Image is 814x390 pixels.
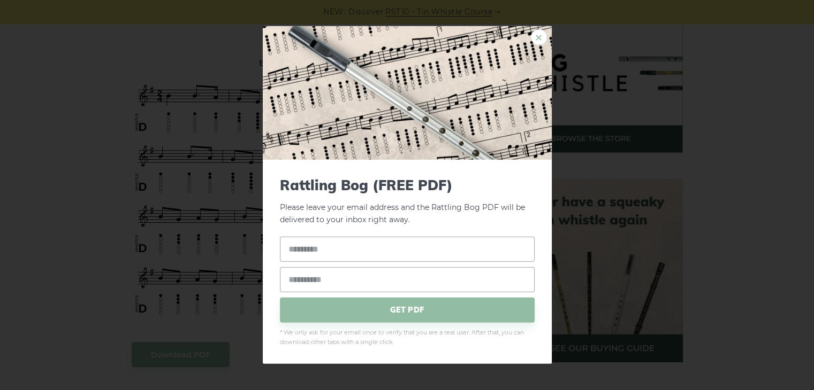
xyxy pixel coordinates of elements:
span: Rattling Bog (FREE PDF) [280,177,535,193]
span: GET PDF [280,297,535,322]
p: Please leave your email address and the Rattling Bog PDF will be delivered to your inbox right away. [280,177,535,226]
span: * We only ask for your email once to verify that you are a real user. After that, you can downloa... [280,327,535,347]
a: × [531,29,547,45]
img: Tin Whistle Tab Preview [263,26,552,160]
